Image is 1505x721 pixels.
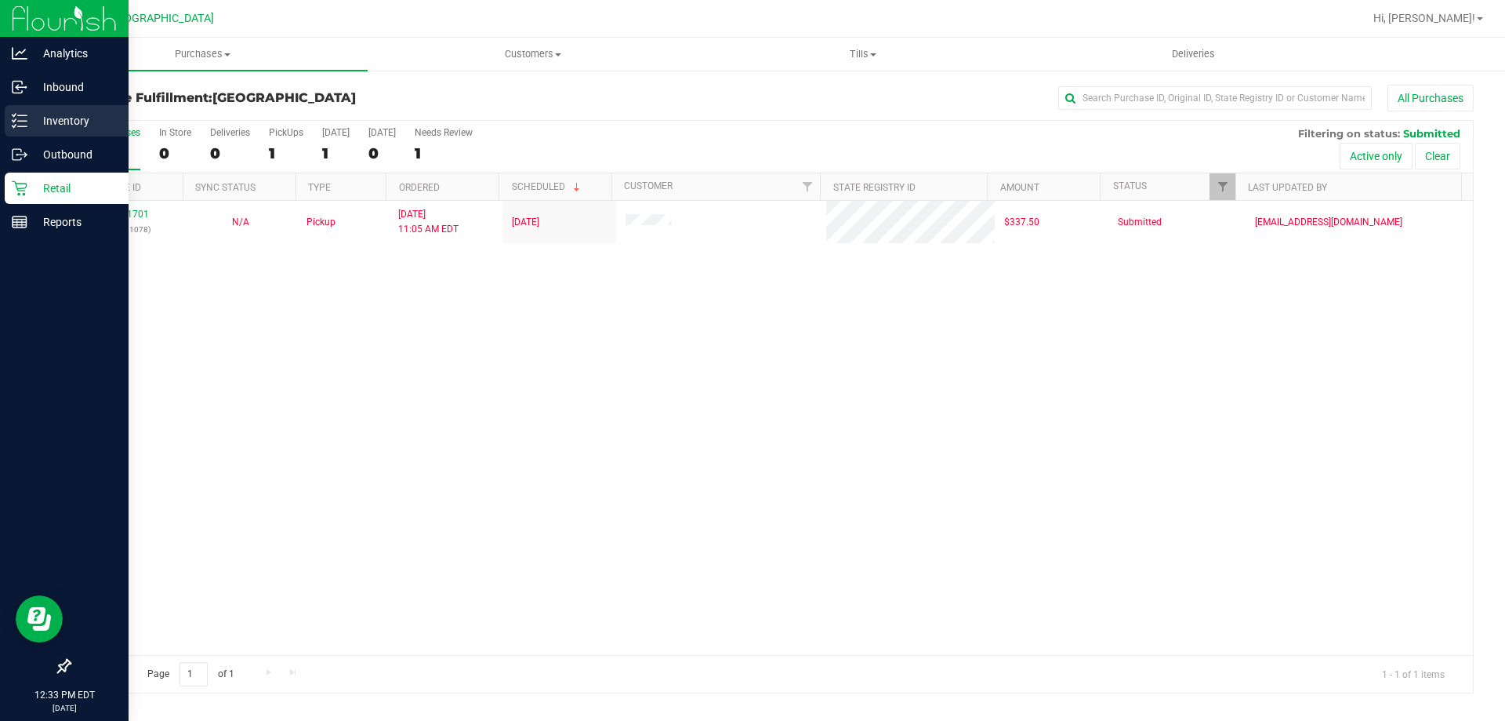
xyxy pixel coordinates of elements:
p: Retail [27,179,121,198]
p: [DATE] [7,702,121,714]
div: 1 [269,144,303,162]
p: Outbound [27,145,121,164]
span: Purchases [38,47,368,61]
span: Hi, [PERSON_NAME]! [1373,12,1475,24]
span: $337.50 [1004,215,1039,230]
span: Page of 1 [134,662,247,686]
a: Last Updated By [1248,182,1327,193]
a: Status [1113,180,1147,191]
span: Customers [368,47,697,61]
button: Active only [1340,143,1413,169]
span: Submitted [1118,215,1162,230]
inline-svg: Analytics [12,46,27,61]
button: N/A [232,215,249,230]
inline-svg: Reports [12,214,27,230]
a: Amount [1000,182,1039,193]
span: Tills [698,47,1027,61]
p: Reports [27,213,121,231]
span: [GEOGRAPHIC_DATA] [107,12,214,25]
h3: Purchase Fulfillment: [69,91,537,105]
a: Type [308,182,331,193]
a: Scheduled [512,181,583,192]
div: 0 [159,144,191,162]
div: 1 [415,144,473,162]
div: Needs Review [415,127,473,138]
div: 0 [368,144,396,162]
a: Customer [624,180,673,191]
iframe: Resource center [16,595,63,643]
span: [DATE] [512,215,539,230]
span: Filtering on status: [1298,127,1400,140]
a: Filter [794,173,820,200]
a: Ordered [399,182,440,193]
button: All Purchases [1387,85,1474,111]
div: [DATE] [322,127,350,138]
div: 0 [210,144,250,162]
p: Analytics [27,44,121,63]
span: [DATE] 11:05 AM EDT [398,207,459,237]
div: [DATE] [368,127,396,138]
div: Deliveries [210,127,250,138]
span: [EMAIL_ADDRESS][DOMAIN_NAME] [1255,215,1402,230]
input: Search Purchase ID, Original ID, State Registry ID or Customer Name... [1058,86,1372,110]
inline-svg: Inventory [12,113,27,129]
a: Filter [1209,173,1235,200]
a: 11841701 [105,209,149,220]
span: 1 - 1 of 1 items [1369,662,1457,686]
p: 12:33 PM EDT [7,688,121,702]
span: Not Applicable [232,217,249,228]
span: [GEOGRAPHIC_DATA] [212,90,356,105]
inline-svg: Outbound [12,147,27,162]
p: Inventory [27,111,121,130]
span: Pickup [306,215,335,230]
button: Clear [1415,143,1460,169]
a: Sync Status [195,182,256,193]
a: Customers [368,38,698,71]
span: Deliveries [1151,47,1236,61]
div: PickUps [269,127,303,138]
div: 1 [322,144,350,162]
span: Submitted [1403,127,1460,140]
a: State Registry ID [833,182,916,193]
a: Deliveries [1028,38,1358,71]
div: In Store [159,127,191,138]
p: Inbound [27,78,121,96]
a: Purchases [38,38,368,71]
a: Tills [698,38,1028,71]
inline-svg: Inbound [12,79,27,95]
input: 1 [180,662,208,686]
inline-svg: Retail [12,180,27,196]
